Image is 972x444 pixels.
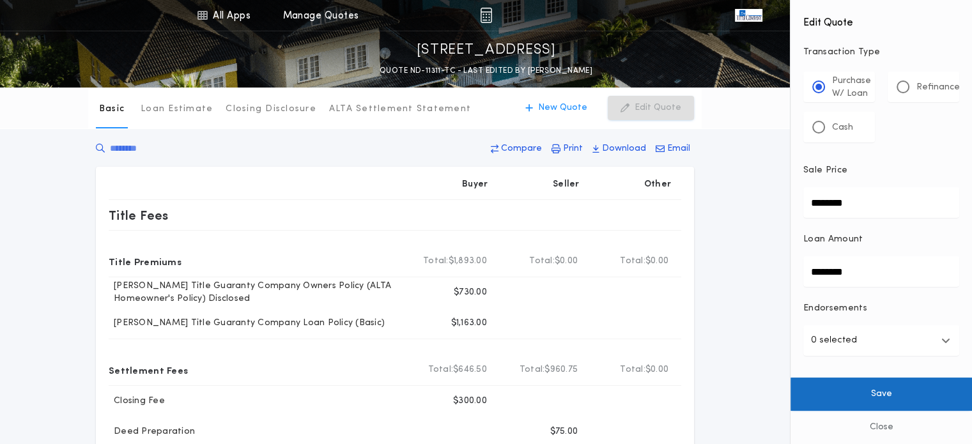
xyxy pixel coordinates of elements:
p: Loan Amount [803,233,863,246]
p: Download [602,142,646,155]
p: Refinance [916,81,960,94]
button: Save [791,378,972,411]
span: $0.00 [645,255,668,268]
p: $75.00 [550,425,578,438]
p: $300.00 [453,395,487,408]
p: Endorsements [803,302,959,315]
b: Total: [620,364,645,376]
p: 0 selected [811,333,857,348]
span: $646.50 [453,364,487,376]
b: Total: [529,255,555,268]
span: $0.00 [555,255,578,268]
p: Deed Preparation [109,425,195,438]
p: Compare [501,142,542,155]
p: Sale Price [803,164,847,177]
p: Title Fees [109,205,169,226]
p: $1,163.00 [451,317,487,330]
span: $0.00 [645,364,668,376]
img: img [480,8,492,23]
p: Basic [99,103,125,116]
button: Close [791,411,972,444]
p: Title Premiums [109,251,181,272]
img: vs-icon [735,9,762,22]
span: $960.75 [544,364,578,376]
p: Email [667,142,690,155]
p: Closing Disclosure [226,103,316,116]
p: [PERSON_NAME] Title Guaranty Company Owners Policy (ALTA Homeowner's Policy) Disclosed [109,280,406,305]
span: $1,893.00 [449,255,487,268]
p: New Quote [538,102,587,114]
b: Total: [620,255,645,268]
button: Download [589,137,650,160]
button: Email [652,137,694,160]
p: Print [563,142,583,155]
p: Settlement Fees [109,360,188,380]
p: Transaction Type [803,46,959,59]
p: Buyer [462,178,488,191]
b: Total: [423,255,449,268]
button: Print [548,137,587,160]
b: Total: [520,364,545,376]
p: Seller [553,178,580,191]
b: Total: [428,364,454,376]
p: Closing Fee [109,395,165,408]
p: Cash [832,121,853,134]
p: $730.00 [454,286,487,299]
p: ALTA Settlement Statement [329,103,471,116]
p: QUOTE ND-11311-TC - LAST EDITED BY [PERSON_NAME] [380,65,592,77]
button: Edit Quote [608,96,694,120]
p: [STREET_ADDRESS] [417,40,556,61]
button: New Quote [513,96,600,120]
h4: Edit Quote [803,8,959,31]
p: [PERSON_NAME] Title Guaranty Company Loan Policy (Basic) [109,317,385,330]
p: Purchase W/ Loan [832,75,871,100]
button: 0 selected [803,325,959,356]
button: Compare [487,137,546,160]
input: Sale Price [803,187,959,218]
p: Other [644,178,671,191]
p: Edit Quote [635,102,681,114]
p: Loan Estimate [141,103,213,116]
input: Loan Amount [803,256,959,287]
